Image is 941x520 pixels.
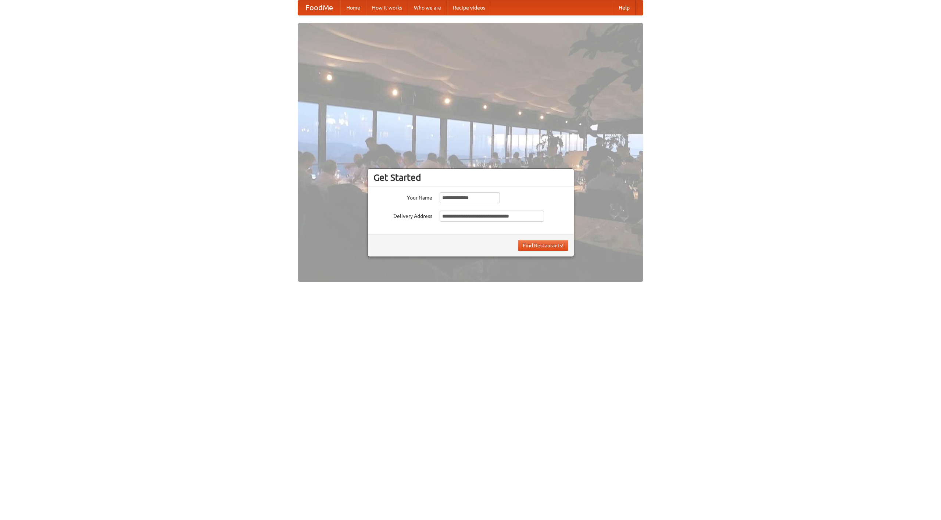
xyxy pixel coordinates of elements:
button: Find Restaurants! [518,240,568,251]
a: Help [613,0,636,15]
h3: Get Started [373,172,568,183]
a: FoodMe [298,0,340,15]
a: Home [340,0,366,15]
a: How it works [366,0,408,15]
a: Who we are [408,0,447,15]
label: Your Name [373,192,432,201]
label: Delivery Address [373,211,432,220]
a: Recipe videos [447,0,491,15]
